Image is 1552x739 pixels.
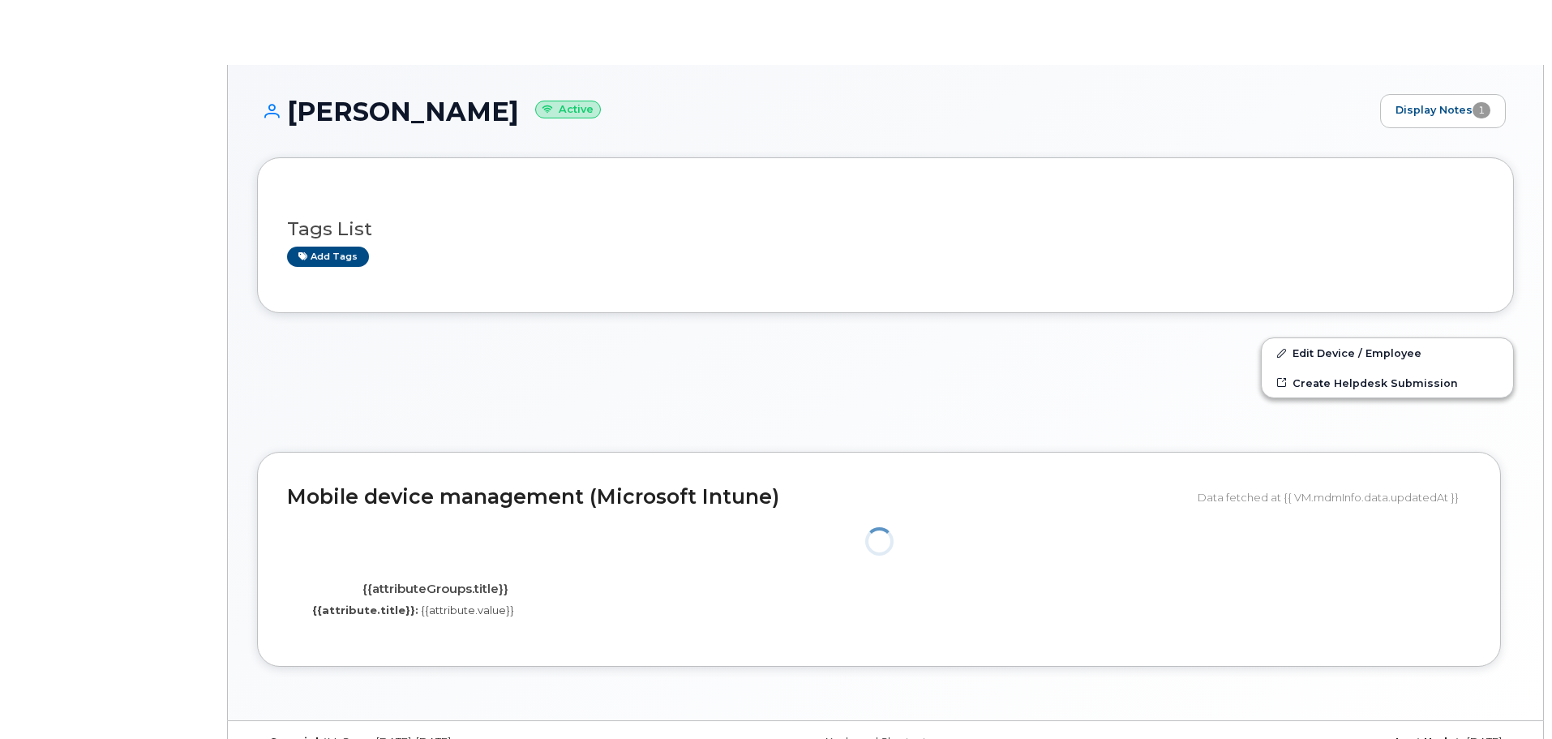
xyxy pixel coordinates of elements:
span: 1 [1473,102,1490,118]
div: Data fetched at {{ VM.mdmInfo.data.updatedAt }} [1198,482,1471,513]
a: Create Helpdesk Submission [1262,368,1513,397]
a: Edit Device / Employee [1262,338,1513,367]
a: Display Notes1 [1380,94,1506,128]
small: Active [535,101,601,119]
a: Add tags [287,247,369,267]
label: {{attribute.title}}: [312,603,418,618]
h3: Tags List [287,219,1484,239]
span: {{attribute.value}} [421,604,514,617]
h1: [PERSON_NAME] [257,97,1372,126]
h4: {{attributeGroups.title}} [299,582,571,596]
h2: Mobile device management (Microsoft Intune) [287,486,1185,509]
